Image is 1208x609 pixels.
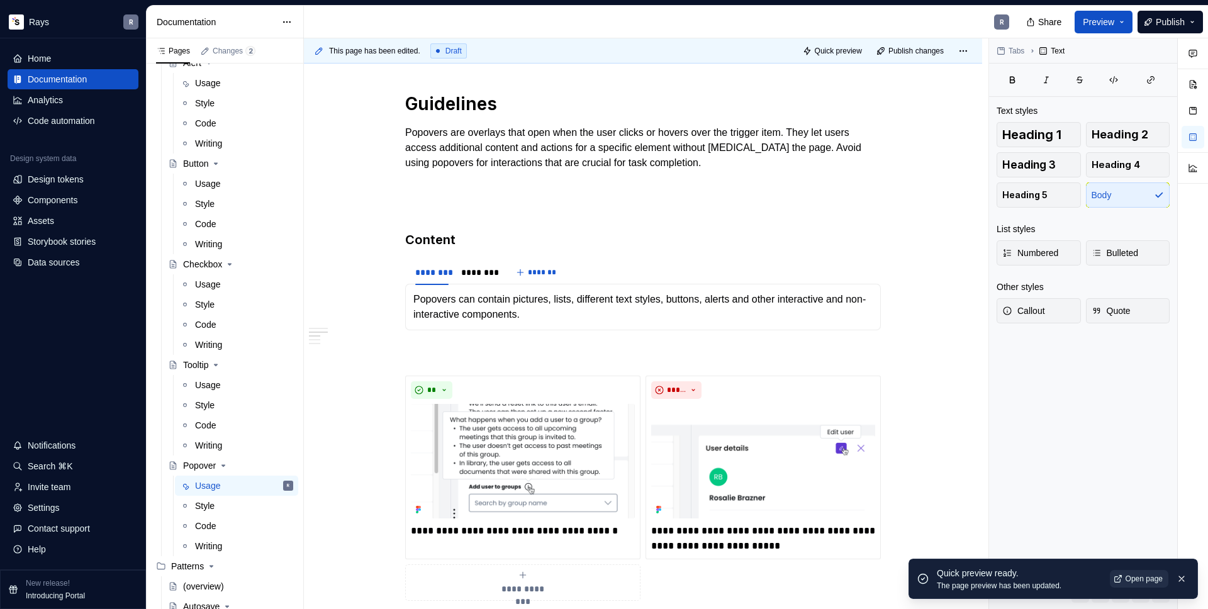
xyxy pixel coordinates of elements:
a: Checkbox [163,254,298,274]
div: Code [195,419,216,432]
div: Settings [28,501,60,514]
a: Style [175,294,298,315]
a: Writing [175,133,298,154]
span: Share [1038,16,1061,28]
a: Writing [175,335,298,355]
span: Heading 3 [1002,159,1056,171]
button: Contact support [8,518,138,539]
p: Popovers can contain pictures, lists, different text styles, buttons, alerts and other interactiv... [413,292,873,322]
button: Heading 3 [997,152,1081,177]
button: Tabs [993,42,1030,60]
img: 6d3517f2-c9be-42ef-a17d-43333b4a1852.png [9,14,24,30]
div: (overview) [183,580,224,593]
a: Data sources [8,252,138,272]
span: Heading 1 [1002,128,1061,141]
a: Invite team [8,477,138,497]
div: Writing [195,439,222,452]
h1: Guidelines [405,92,881,115]
div: Components [28,194,77,206]
button: Quote [1086,298,1170,323]
a: Style [175,395,298,415]
button: Heading 2 [1086,122,1170,147]
a: Writing [175,536,298,556]
div: Contact support [28,522,90,535]
div: Button [183,157,208,170]
img: f824a33a-3cb4-4c21-b0e9-8bd2575a3690.png [411,404,635,518]
div: Writing [195,238,222,250]
div: Documentation [157,16,276,28]
span: Callout [1002,304,1045,317]
div: Rays [29,16,49,28]
div: The page preview has been updated. [937,581,1102,591]
p: Introducing Portal [26,591,85,601]
section-item: Untitled [413,292,873,322]
span: Draft [445,46,462,56]
a: Documentation [8,69,138,89]
a: Writing [175,435,298,455]
div: Style [195,298,215,311]
div: Writing [195,338,222,351]
div: Code automation [28,115,95,127]
a: Analytics [8,90,138,110]
div: Search ⌘K [28,460,73,472]
span: Quote [1092,304,1131,317]
button: Search ⌘K [8,456,138,476]
div: Style [195,399,215,411]
span: Tabs [1009,46,1024,56]
div: Documentation [28,73,87,86]
button: Notifications [8,435,138,455]
span: Heading 5 [1002,189,1048,201]
span: This page has been edited. [329,46,420,56]
div: Usage [195,77,220,89]
div: Changes [213,46,255,56]
div: Assets [28,215,54,227]
a: Assets [8,211,138,231]
span: Heading 4 [1092,159,1140,171]
div: Help [28,543,46,556]
span: Preview [1083,16,1114,28]
div: Analytics [28,94,63,106]
a: Storybook stories [8,232,138,252]
span: Publish changes [888,46,944,56]
a: Popover [163,455,298,476]
a: Components [8,190,138,210]
div: Style [195,97,215,109]
a: Tooltip [163,355,298,375]
a: Usage [175,375,298,395]
div: Text styles [997,104,1037,117]
div: Home [28,52,51,65]
div: Popover [183,459,216,472]
span: Bulleted [1092,247,1139,259]
div: Writing [195,540,222,552]
span: Quick preview [815,46,862,56]
a: Settings [8,498,138,518]
a: Writing [175,234,298,254]
div: Design tokens [28,173,84,186]
a: Button [163,154,298,174]
div: Other styles [997,281,1044,293]
div: Code [195,520,216,532]
a: Design tokens [8,169,138,189]
a: Usage [175,274,298,294]
a: Code [175,214,298,234]
img: 5a977e44-24e1-475f-aa00-670bb3ece250.png [651,404,875,518]
div: Patterns [171,560,204,573]
span: Open page [1126,574,1163,584]
button: Help [8,539,138,559]
div: Design system data [10,154,76,164]
div: Usage [195,177,220,190]
a: Style [175,194,298,214]
div: R [129,17,133,27]
button: Heading 4 [1086,152,1170,177]
div: Notifications [28,439,75,452]
div: Usage [195,278,220,291]
div: Writing [195,137,222,150]
div: List styles [997,223,1035,235]
span: Publish [1156,16,1185,28]
button: Callout [997,298,1081,323]
button: Numbered [997,240,1081,265]
a: (overview) [163,576,298,596]
a: Home [8,48,138,69]
div: R [287,479,289,492]
div: Quick preview ready. [937,567,1102,579]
